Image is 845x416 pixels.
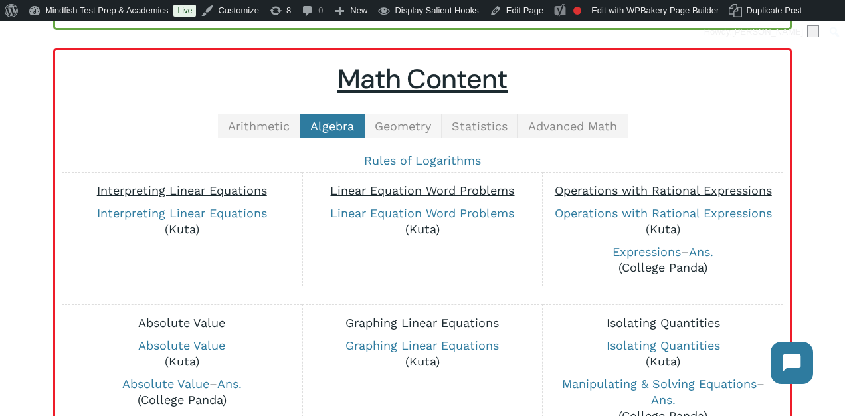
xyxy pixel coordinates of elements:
span: Isolating Quantities [607,316,720,330]
a: Absolute Value [122,377,209,391]
span: Absolute Value [138,316,225,330]
span: Operations with Rational Expressions [555,183,772,197]
a: Linear Equation Word Problems [330,206,514,220]
a: Interpreting Linear Equations [97,206,267,220]
p: – (College Panda) [69,376,295,408]
span: Geometry [375,119,431,133]
a: Arithmetic [218,114,300,138]
p: (Kuta) [310,205,535,237]
p: – (College Panda) [550,244,776,276]
p: (Kuta) [310,338,535,369]
u: Math Content [337,62,508,97]
a: Algebra [300,114,365,138]
p: (Kuta) [69,205,295,237]
p: (Kuta) [550,338,776,369]
span: Statistics [452,119,508,133]
a: Ans. [689,245,713,259]
p: (Kuta) [550,205,776,237]
a: Live [173,5,196,17]
iframe: Chatbot [757,328,826,397]
p: (Kuta) [69,338,295,369]
span: Advanced Math [528,119,617,133]
a: Manipulating & Solving Equations [562,377,757,391]
span: Graphing Linear Equations [345,316,499,330]
a: Howdy, [700,21,824,43]
a: Isolating Quantities [607,338,720,352]
a: Ans. [651,393,676,407]
a: Geometry [365,114,442,138]
a: Operations with Rational Expressions [555,206,772,220]
a: Statistics [442,114,518,138]
span: [PERSON_NAME] [732,27,803,37]
a: Advanced Math [518,114,628,138]
span: Arithmetic [228,119,290,133]
a: Rules of Logarithms [364,154,481,167]
a: Expressions [612,245,681,259]
span: Linear Equation Word Problems [330,183,514,197]
span: Algebra [310,119,354,133]
a: Ans. [217,377,242,391]
div: Focus keyphrase not set [573,7,581,15]
span: Interpreting Linear Equations [97,183,267,197]
a: Absolute Value [138,338,225,352]
a: Graphing Linear Equations [345,338,499,352]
